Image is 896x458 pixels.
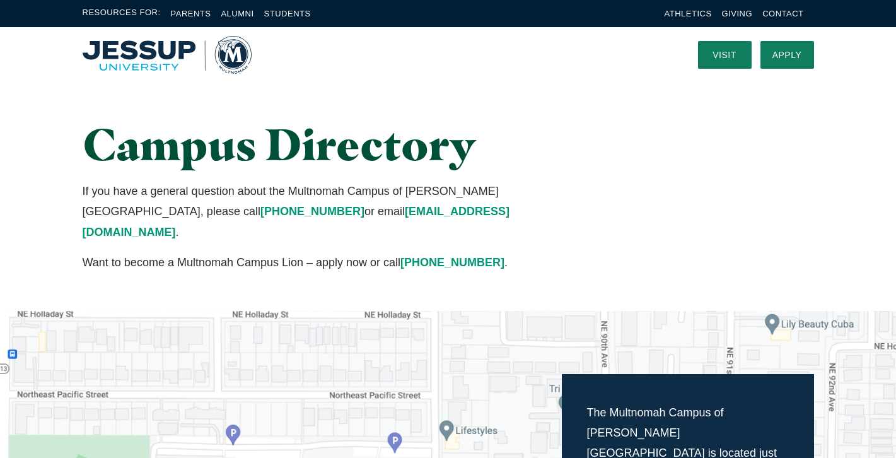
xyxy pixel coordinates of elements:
[722,9,753,18] a: Giving
[400,256,504,269] a: [PHONE_NUMBER]
[665,9,712,18] a: Athletics
[83,181,562,242] p: If you have a general question about the Multnomah Campus of [PERSON_NAME][GEOGRAPHIC_DATA], plea...
[221,9,253,18] a: Alumni
[260,205,364,218] a: [PHONE_NUMBER]
[83,205,509,238] a: [EMAIL_ADDRESS][DOMAIN_NAME]
[83,252,562,273] p: Want to become a Multnomah Campus Lion – apply now or call .
[762,9,803,18] a: Contact
[83,36,252,74] a: Home
[264,9,311,18] a: Students
[171,9,211,18] a: Parents
[83,120,562,168] h1: Campus Directory
[83,6,161,21] span: Resources For:
[698,41,752,69] a: Visit
[83,36,252,74] img: Multnomah University Logo
[760,41,814,69] a: Apply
